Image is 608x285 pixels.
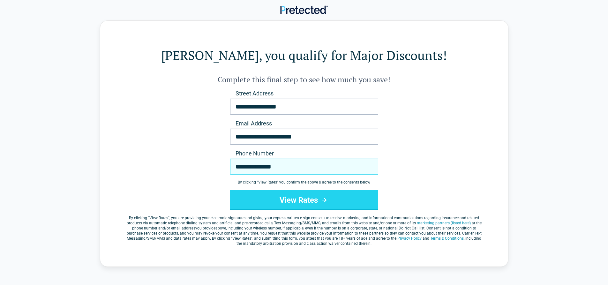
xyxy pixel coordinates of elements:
button: View Rates [230,190,378,210]
a: Privacy Policy [397,236,422,241]
label: By clicking " ", you are providing your electronic signature and giving your express written e-si... [126,215,483,246]
h2: Complete this final step to see how much you save! [126,74,483,85]
label: Street Address [230,90,378,97]
a: marketing partners (listed here) [417,221,471,225]
div: By clicking " View Rates " you confirm the above & agree to the consents below [230,180,378,185]
label: Phone Number [230,150,378,157]
span: View Rates [149,216,168,220]
h1: [PERSON_NAME], you qualify for Major Discounts! [126,46,483,64]
label: Email Address [230,120,378,127]
a: Terms & Conditions [430,236,464,241]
